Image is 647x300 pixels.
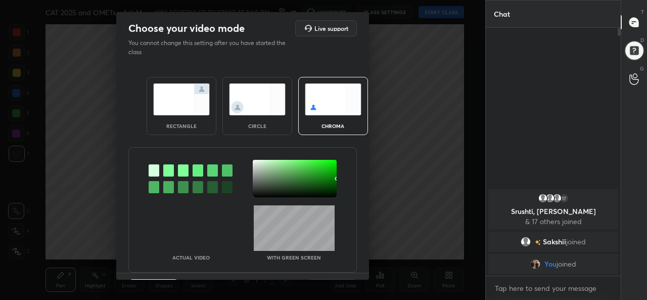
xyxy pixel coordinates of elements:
[566,238,586,246] span: joined
[172,255,210,260] p: Actual Video
[545,193,555,203] img: default.png
[229,83,286,115] img: circleScreenIcon.acc0effb.svg
[552,193,562,203] img: default.png
[538,193,548,203] img: default.png
[535,240,541,245] img: no-rating-badge.077c3623.svg
[544,260,557,268] span: You
[521,237,531,247] img: default.png
[128,279,179,299] button: Previous
[530,259,540,269] img: 8ea95a487823475697deb8a2b0a2b413.jpg
[641,8,644,16] p: T
[153,83,210,115] img: normalScreenIcon.ae25ed63.svg
[305,83,361,115] img: chromaScreenIcon.c19ab0a0.svg
[237,123,278,128] div: circle
[494,218,612,226] p: & 17 others joined
[640,36,644,44] p: D
[557,260,576,268] span: joined
[267,255,321,260] p: With green screen
[559,193,569,203] div: 17
[313,123,353,128] div: chroma
[128,22,245,35] h2: Choose your video mode
[161,123,202,128] div: rectangle
[486,187,621,276] div: grid
[314,25,348,31] h5: Live support
[543,238,566,246] span: Sakshii
[486,1,518,27] p: Chat
[128,38,292,57] p: You cannot change this setting after you have started the class
[640,65,644,72] p: G
[494,207,612,216] p: Srushti, [PERSON_NAME]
